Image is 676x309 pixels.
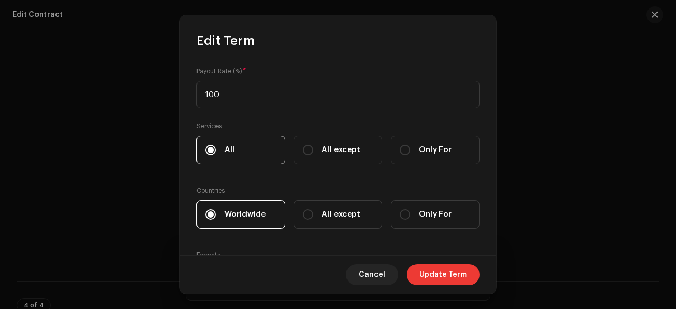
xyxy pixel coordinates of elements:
span: Only For [419,209,452,220]
small: Countries [196,185,225,196]
button: Cancel [346,264,398,285]
small: Services [196,121,222,132]
span: Edit Term [196,32,255,49]
span: All except [322,144,360,156]
span: Worldwide [224,209,266,220]
small: Formats [196,250,220,260]
span: All except [322,209,360,220]
input: Enter a value between 0.00 and 100.00 [196,81,480,108]
small: Payout Rate (%) [196,66,242,77]
span: Only For [419,144,452,156]
span: All [224,144,234,156]
span: Update Term [419,264,467,285]
span: Cancel [359,264,386,285]
button: Update Term [407,264,480,285]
